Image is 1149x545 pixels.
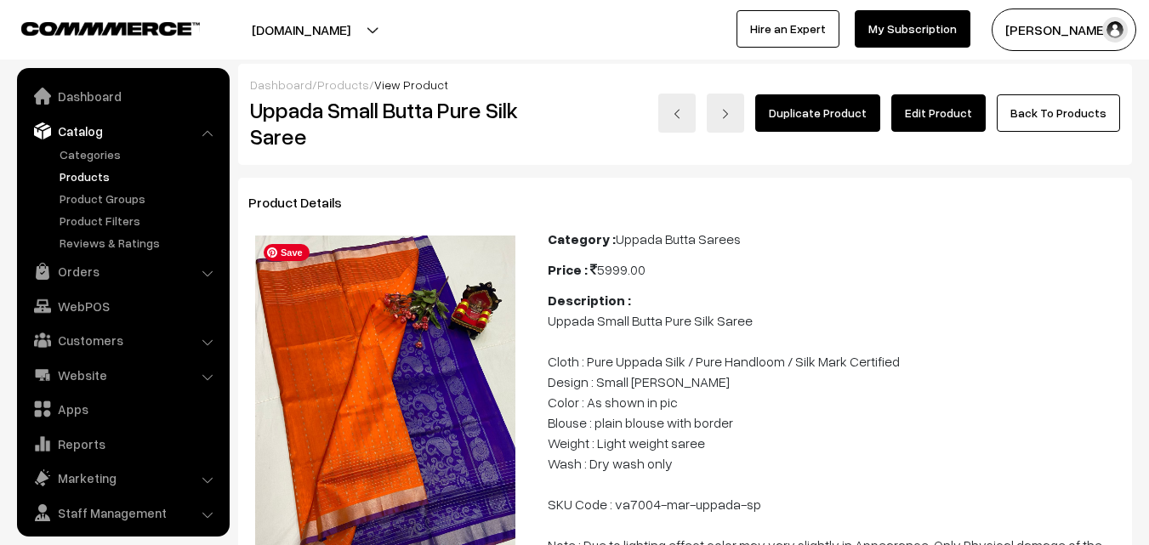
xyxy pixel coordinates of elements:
[737,10,839,48] a: Hire an Expert
[248,194,362,211] span: Product Details
[548,229,1122,249] div: Uppada Butta Sarees
[55,167,224,185] a: Products
[992,9,1136,51] button: [PERSON_NAME]
[21,256,224,287] a: Orders
[55,145,224,163] a: Categories
[548,230,616,247] b: Category :
[720,109,731,119] img: right-arrow.png
[21,325,224,355] a: Customers
[672,109,682,119] img: left-arrow.png
[21,497,224,528] a: Staff Management
[250,97,523,150] h2: Uppada Small Butta Pure Silk Saree
[21,463,224,493] a: Marketing
[21,429,224,459] a: Reports
[891,94,986,132] a: Edit Product
[317,77,369,92] a: Products
[250,76,1120,94] div: / /
[21,17,170,37] a: COMMMERCE
[21,394,224,424] a: Apps
[374,77,448,92] span: View Product
[55,234,224,252] a: Reviews & Ratings
[755,94,880,132] a: Duplicate Product
[855,10,970,48] a: My Subscription
[21,81,224,111] a: Dashboard
[21,291,224,321] a: WebPOS
[21,116,224,146] a: Catalog
[1102,17,1128,43] img: user
[250,77,312,92] a: Dashboard
[997,94,1120,132] a: Back To Products
[548,259,1122,280] div: 5999.00
[264,244,310,261] span: Save
[548,261,588,278] b: Price :
[21,22,200,35] img: COMMMERCE
[55,190,224,207] a: Product Groups
[548,292,631,309] b: Description :
[21,360,224,390] a: Website
[55,212,224,230] a: Product Filters
[192,9,410,51] button: [DOMAIN_NAME]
